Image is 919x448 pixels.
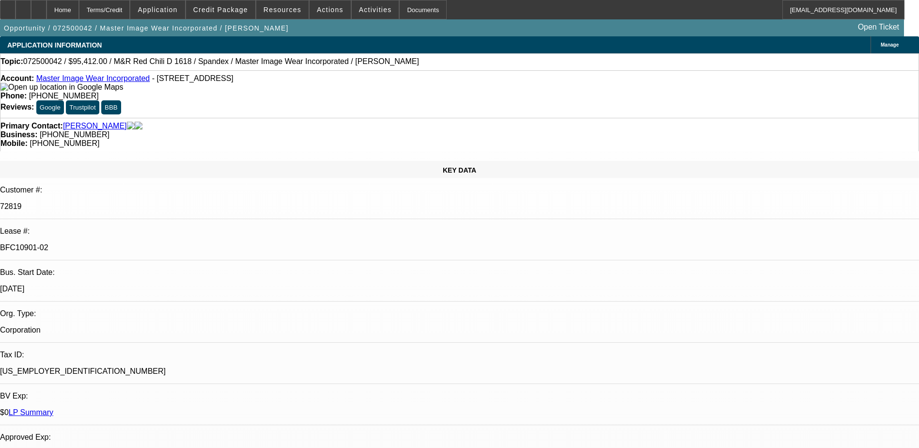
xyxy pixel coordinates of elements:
[101,100,121,114] button: BBB
[30,139,99,147] span: [PHONE_NUMBER]
[152,74,234,82] span: - [STREET_ADDRESS]
[317,6,343,14] span: Actions
[0,57,23,66] strong: Topic:
[854,19,903,35] a: Open Ticket
[0,74,34,82] strong: Account:
[29,92,99,100] span: [PHONE_NUMBER]
[40,130,109,139] span: [PHONE_NUMBER]
[881,42,899,48] span: Manage
[0,122,63,130] strong: Primary Contact:
[0,83,123,91] a: View Google Maps
[256,0,309,19] button: Resources
[0,92,27,100] strong: Phone:
[36,100,64,114] button: Google
[138,6,177,14] span: Application
[0,139,28,147] strong: Mobile:
[352,0,399,19] button: Activities
[130,0,185,19] button: Application
[186,0,255,19] button: Credit Package
[193,6,248,14] span: Credit Package
[36,74,150,82] a: Master Image Wear Incorporated
[310,0,351,19] button: Actions
[9,408,53,416] a: LP Summary
[63,122,127,130] a: [PERSON_NAME]
[66,100,99,114] button: Trustpilot
[264,6,301,14] span: Resources
[443,166,476,174] span: KEY DATA
[0,130,37,139] strong: Business:
[127,122,135,130] img: facebook-icon.png
[23,57,419,66] span: 072500042 / $95,412.00 / M&R Red Chili D 1618 / Spandex / Master Image Wear Incorporated / [PERSO...
[4,24,289,32] span: Opportunity / 072500042 / Master Image Wear Incorporated / [PERSON_NAME]
[135,122,142,130] img: linkedin-icon.png
[0,83,123,92] img: Open up location in Google Maps
[7,41,102,49] span: APPLICATION INFORMATION
[359,6,392,14] span: Activities
[0,103,34,111] strong: Reviews:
